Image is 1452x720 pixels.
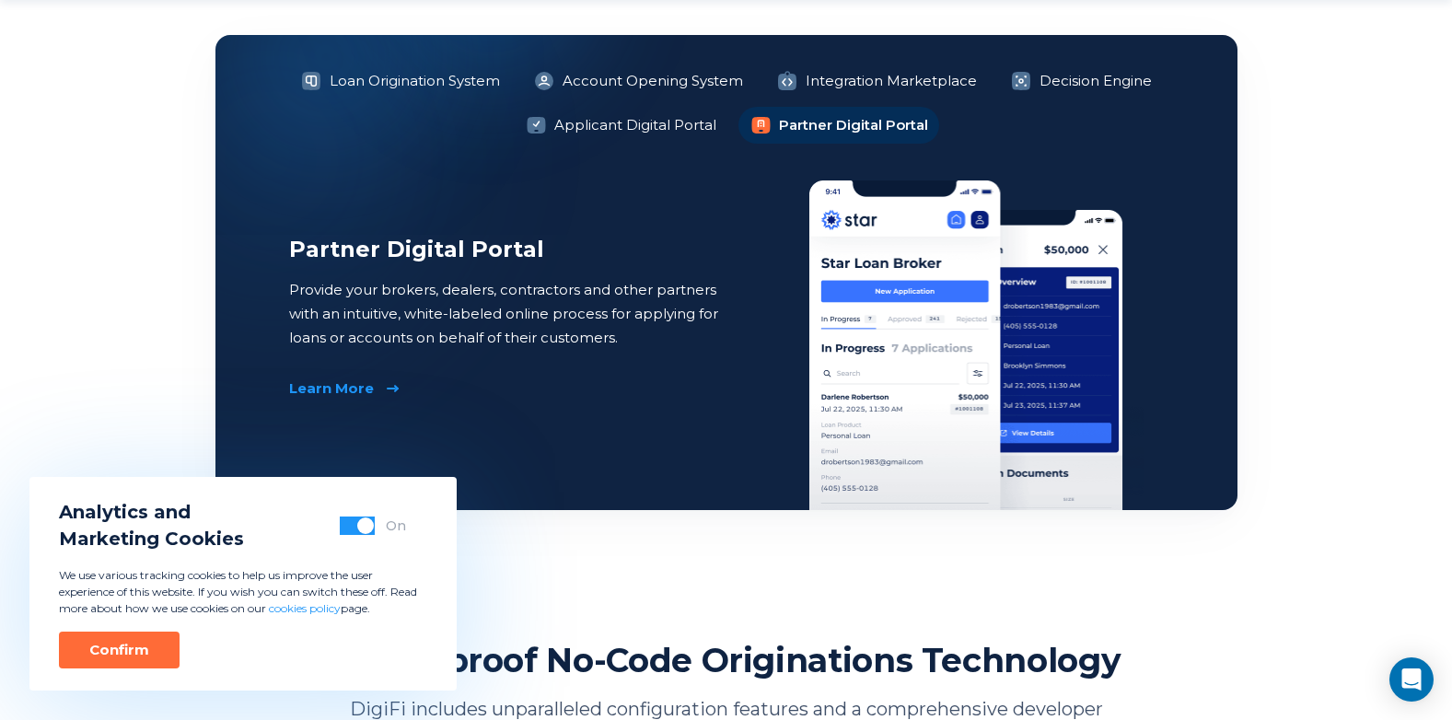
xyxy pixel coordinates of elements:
li: Decision Engine [999,63,1163,99]
span: Marketing Cookies [59,526,244,552]
p: We use various tracking cookies to help us improve the user experience of this website. If you wi... [59,567,427,617]
span: Analytics and [59,499,244,526]
p: Provide your brokers, dealers, contractors and other partners with an intuitive, white-labeled on... [289,278,726,350]
img: Partner Digital Portal [809,180,1144,510]
div: Confirm [89,641,149,659]
li: Loan Origination System [289,63,511,99]
div: Learn More [289,379,374,398]
li: Applicant Digital Portal [514,107,727,144]
a: Learn More [289,379,396,398]
h2: Futureproof No-Code Originations Technology [331,639,1121,681]
li: Account Opening System [522,63,754,99]
button: Confirm [59,632,180,668]
a: cookies policy [269,601,341,615]
div: On [386,517,406,535]
li: Partner Digital Portal [738,107,939,144]
h2: Partner Digital Portal [289,236,726,263]
div: Open Intercom Messenger [1389,657,1434,702]
li: Integration Marketplace [765,63,988,99]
